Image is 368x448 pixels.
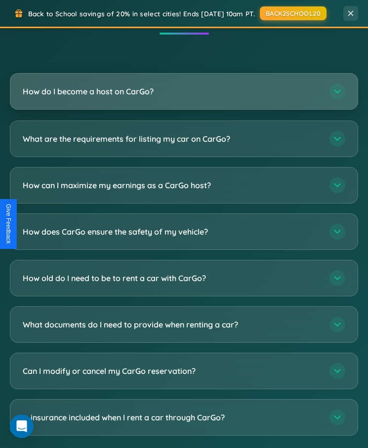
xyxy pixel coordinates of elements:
[23,226,320,237] h3: How does CarGo ensure the safety of my vehicle?
[23,86,320,97] h3: How do I become a host on CarGo?
[23,273,320,284] h3: How old do I need to be to rent a car with CarGo?
[5,204,12,244] div: Give Feedback
[23,366,320,376] h3: Can I modify or cancel my CarGo reservation?
[260,6,327,20] button: BACK2SCHOOL20
[23,319,320,330] h3: What documents do I need to provide when renting a car?
[10,414,34,438] div: Open Intercom Messenger
[28,9,255,18] span: Back to School savings of 20% in select cities! Ends [DATE] 10am PT.
[23,412,320,423] h3: Is insurance included when I rent a car through CarGo?
[23,180,320,191] h3: How can I maximize my earnings as a CarGo host?
[23,133,320,144] h3: What are the requirements for listing my car on CarGo?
